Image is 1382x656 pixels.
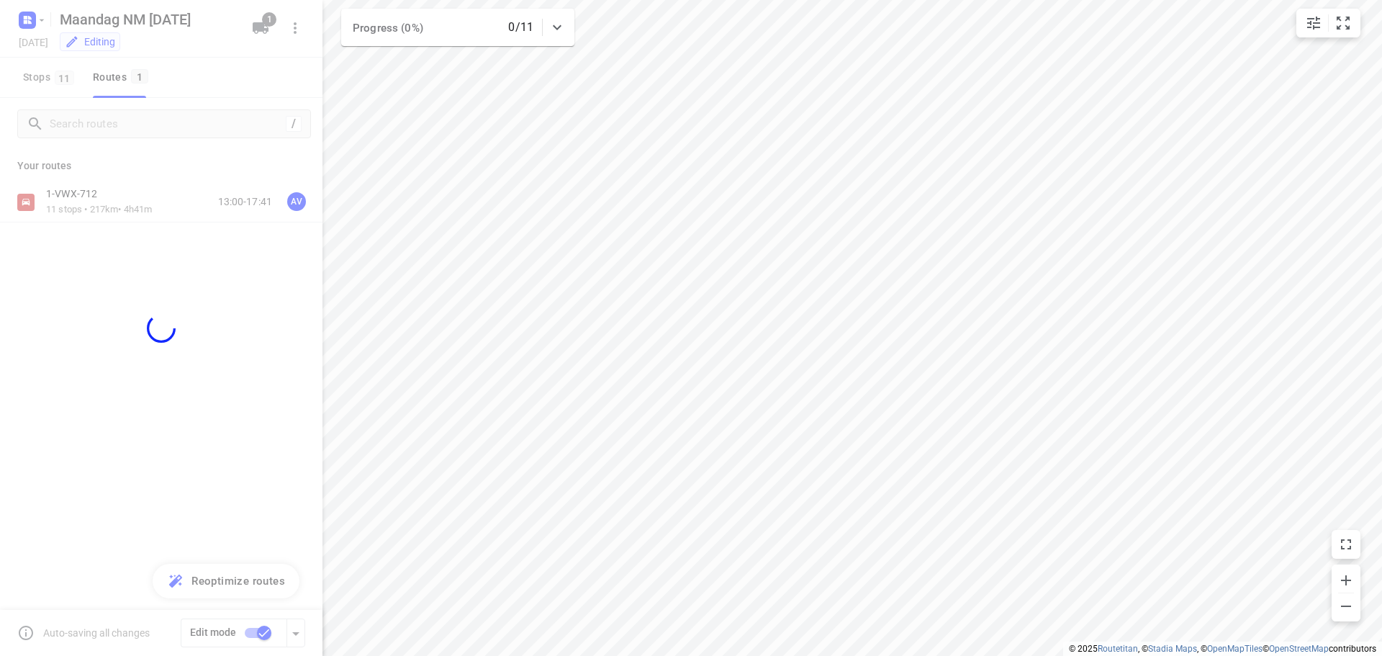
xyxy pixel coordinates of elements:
a: Stadia Maps [1148,644,1197,654]
li: © 2025 , © , © © contributors [1069,644,1376,654]
div: Progress (0%)0/11 [341,9,574,46]
span: Progress (0%) [353,22,423,35]
p: 0/11 [508,19,533,36]
a: OpenMapTiles [1207,644,1263,654]
div: small contained button group [1296,9,1360,37]
button: Map settings [1299,9,1328,37]
a: OpenStreetMap [1269,644,1329,654]
a: Routetitan [1098,644,1138,654]
button: Fit zoom [1329,9,1358,37]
